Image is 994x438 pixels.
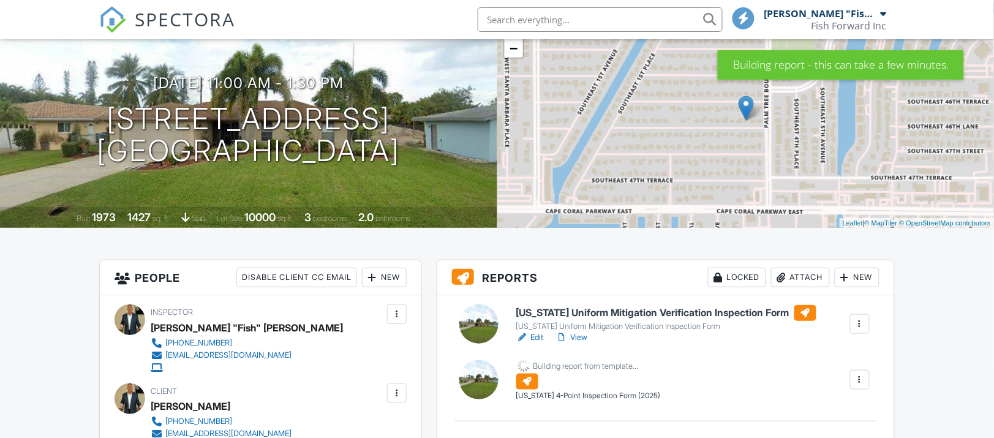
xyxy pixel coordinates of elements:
[151,397,230,415] div: [PERSON_NAME]
[99,17,235,42] a: SPECTORA
[165,417,232,426] div: [PHONE_NUMBER]
[865,219,898,227] a: © MapTiler
[151,349,333,361] a: [EMAIL_ADDRESS][DOMAIN_NAME]
[478,7,723,32] input: Search everything...
[92,211,116,224] div: 1973
[151,415,292,428] a: [PHONE_NUMBER]
[165,338,232,348] div: [PHONE_NUMBER]
[277,214,293,223] span: sq.ft.
[97,103,401,168] h1: [STREET_ADDRESS] [GEOGRAPHIC_DATA]
[835,268,879,287] div: New
[77,214,90,223] span: Built
[840,218,994,228] div: |
[533,361,639,371] div: Building report from template...
[151,308,193,317] span: Inspector
[516,331,544,344] a: Edit
[516,322,816,331] div: [US_STATE] Uniform Mitigation Verification Inspection Form
[358,211,374,224] div: 2.0
[217,214,243,223] span: Lot Size
[151,337,333,349] a: [PHONE_NUMBER]
[244,211,276,224] div: 10000
[153,75,344,91] h3: [DATE] 11:00 am - 1:30 pm
[99,6,126,33] img: The Best Home Inspection Software - Spectora
[192,214,205,223] span: slab
[516,305,816,332] a: [US_STATE] Uniform Mitigation Verification Inspection Form [US_STATE] Uniform Mitigation Verifica...
[100,260,421,295] h3: People
[127,211,151,224] div: 1427
[437,260,894,295] h3: Reports
[764,7,878,20] div: [PERSON_NAME] "Fish" [PERSON_NAME]
[505,39,523,58] a: Zoom out
[900,219,991,227] a: © OpenStreetMap contributors
[313,214,347,223] span: bedrooms
[516,391,661,401] div: [US_STATE] 4-Point Inspection Form (2025)
[843,219,863,227] a: Leaflet
[556,331,588,344] a: View
[771,268,830,287] div: Attach
[718,50,964,80] div: Building report - this can take a few minutes.
[708,268,766,287] div: Locked
[151,387,177,396] span: Client
[516,305,816,321] h6: [US_STATE] Uniform Mitigation Verification Inspection Form
[304,211,311,224] div: 3
[236,268,357,287] div: Disable Client CC Email
[135,6,235,32] span: SPECTORA
[516,358,532,374] img: loading-93afd81d04378562ca97960a6d0abf470c8f8241ccf6a1b4da771bf876922d1b.gif
[151,319,343,337] div: [PERSON_NAME] "Fish" [PERSON_NAME]
[375,214,410,223] span: bathrooms
[811,20,887,32] div: Fish Forward Inc
[362,268,407,287] div: New
[152,214,170,223] span: sq. ft.
[165,350,292,360] div: [EMAIL_ADDRESS][DOMAIN_NAME]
